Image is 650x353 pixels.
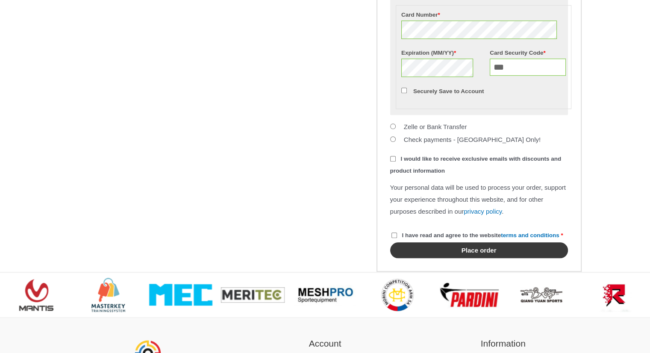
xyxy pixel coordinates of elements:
h2: Information [425,337,582,350]
p: Your personal data will be used to process your order, support your experience throughout this we... [390,182,568,218]
h2: Account [247,337,403,350]
a: privacy policy [464,208,502,215]
label: Card Number [401,9,566,21]
a: terms and conditions [501,232,559,238]
span: I have read and agree to the website [402,232,559,238]
label: Card Security Code [490,47,566,59]
label: Zelle or Bank Transfer [404,123,467,130]
fieldset: Payment Info [396,5,571,109]
label: Expiration (MM/YY) [401,47,477,59]
button: Place order [390,242,568,258]
input: I have read and agree to the websiteterms and conditions * [391,232,397,238]
label: Check payments - [GEOGRAPHIC_DATA] Only! [404,136,541,143]
input: I would like to receive exclusive emails with discounts and product information [390,156,396,162]
abbr: required [561,232,563,238]
span: I would like to receive exclusive emails with discounts and product information [390,156,562,174]
label: Securely Save to Account [413,88,484,94]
